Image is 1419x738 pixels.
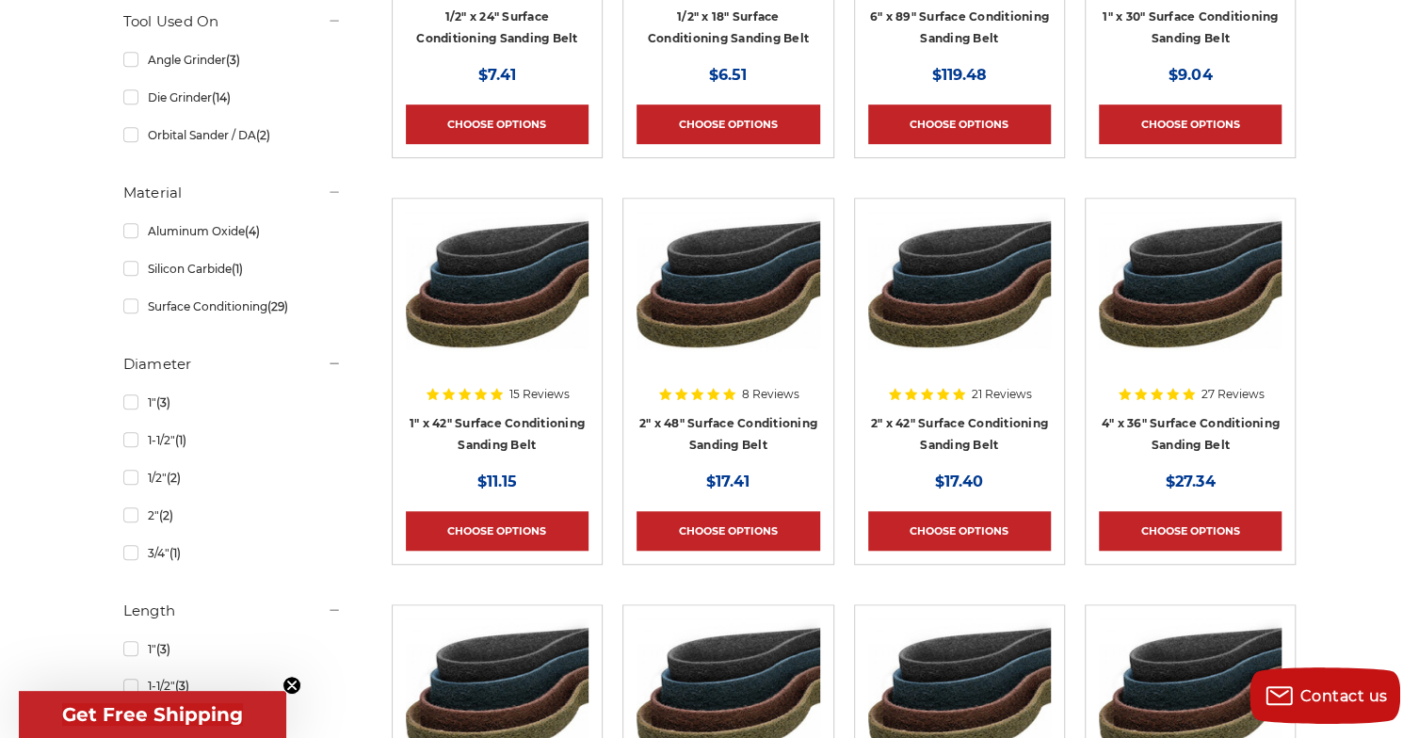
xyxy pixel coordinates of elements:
a: Aluminum Oxide [123,215,342,248]
a: 1/2" [123,461,342,494]
span: (2) [158,508,172,522]
span: $7.41 [478,66,516,84]
a: Choose Options [868,104,1051,144]
span: $119.48 [932,66,987,84]
img: 4"x36" Surface Conditioning Sanding Belts [1099,212,1282,362]
a: 1" [123,386,342,419]
a: Die Grinder [123,81,342,114]
a: Surface Conditioning [123,290,342,323]
span: (2) [255,128,269,142]
span: $11.15 [477,473,517,490]
button: Contact us [1250,667,1400,724]
a: 2" [123,499,342,532]
a: Choose Options [1099,511,1282,551]
a: 3/4" [123,537,342,570]
button: Close teaser [282,676,301,695]
h5: Length [123,600,342,622]
span: $27.34 [1166,473,1215,490]
span: (3) [225,53,239,67]
span: (3) [174,679,188,693]
span: $6.51 [709,66,747,84]
a: Choose Options [637,511,819,551]
a: Choose Options [1099,104,1282,144]
a: 1" [123,633,342,666]
span: (1) [169,546,180,560]
span: (3) [155,395,169,409]
span: $17.41 [706,473,750,490]
span: (1) [231,262,242,276]
span: Get Free Shipping [62,703,243,726]
span: (4) [244,224,259,238]
h5: Material [123,182,342,204]
a: Choose Options [406,511,589,551]
span: $9.04 [1169,66,1212,84]
a: 1-1/2" [123,424,342,457]
a: 2"x48" Surface Conditioning Sanding Belts [637,212,819,453]
a: Choose Options [868,511,1051,551]
a: Angle Grinder [123,43,342,76]
img: 2"x48" Surface Conditioning Sanding Belts [637,212,819,362]
a: Orbital Sander / DA [123,119,342,152]
div: Get Free ShippingClose teaser [19,691,286,738]
span: (3) [155,642,169,656]
a: Choose Options [637,104,819,144]
a: 2"x42" Surface Conditioning Sanding Belts [868,212,1051,453]
a: 1-1/2" [123,669,342,702]
h5: Diameter [123,353,342,376]
span: (29) [266,299,287,313]
span: Contact us [1300,687,1388,705]
a: 4"x36" Surface Conditioning Sanding Belts [1099,212,1282,453]
a: 1"x42" Surface Conditioning Sanding Belts [406,212,589,453]
span: $17.40 [935,473,983,490]
span: (1) [174,433,185,447]
a: Choose Options [406,104,589,144]
img: 1"x42" Surface Conditioning Sanding Belts [406,212,589,362]
span: (14) [211,90,230,104]
a: Silicon Carbide [123,252,342,285]
img: 2"x42" Surface Conditioning Sanding Belts [868,212,1051,362]
h5: Tool Used On [123,10,342,33]
span: (2) [166,471,180,485]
